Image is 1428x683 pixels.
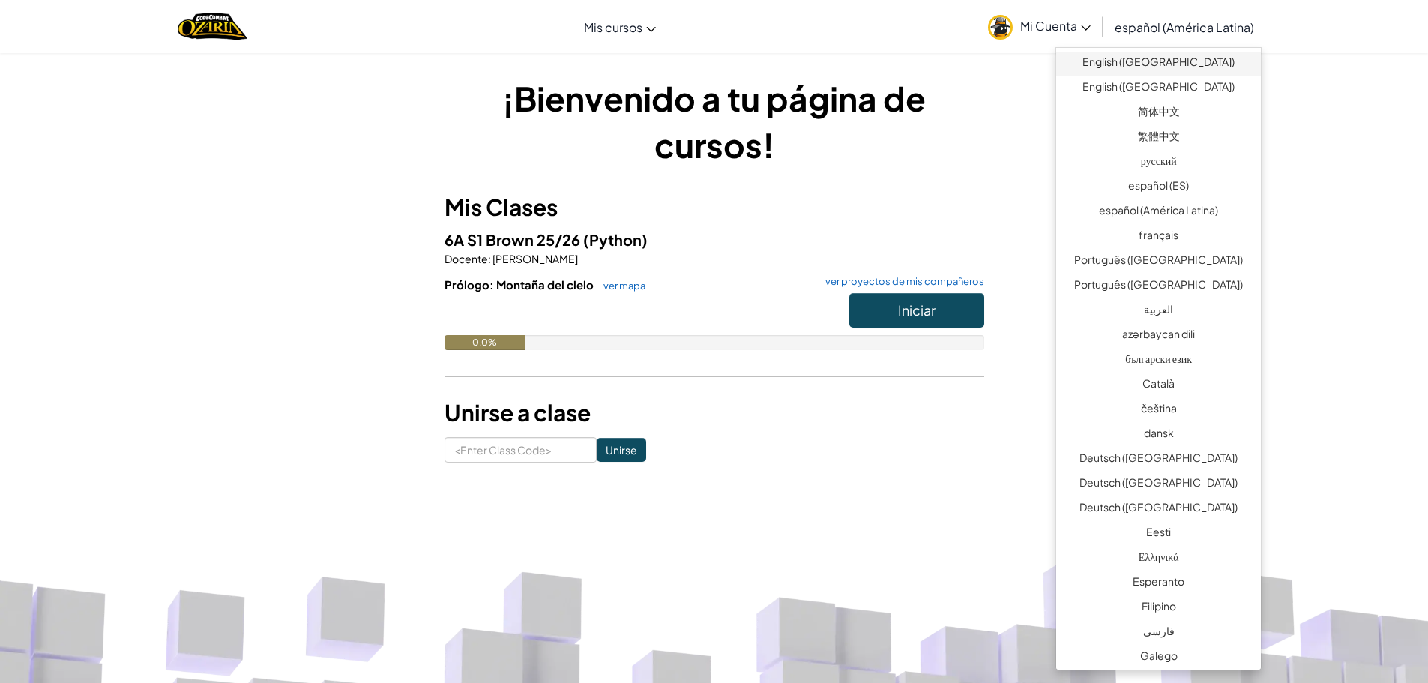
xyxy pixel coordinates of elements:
a: español (ES) [1056,175,1261,200]
span: Docente [445,252,488,265]
a: English ([GEOGRAPHIC_DATA]) [1056,76,1261,101]
a: Galego [1056,646,1261,670]
a: Eesti [1056,522,1261,547]
div: 0.0% [445,335,525,350]
a: فارسی [1056,621,1261,646]
a: Deutsch ([GEOGRAPHIC_DATA]) [1056,448,1261,472]
a: العربية [1056,299,1261,324]
a: Ozaria by CodeCombat logo [178,11,247,42]
span: Mi Cuenta [1020,18,1091,34]
a: Esperanto [1056,571,1261,596]
span: [PERSON_NAME] [491,252,578,265]
a: Português ([GEOGRAPHIC_DATA]) [1056,250,1261,274]
input: Unirse [597,438,646,462]
a: ver proyectos de mis compañeros [818,277,984,286]
span: (Python) [583,230,648,249]
h3: Mis Clases [445,190,984,224]
a: Português ([GEOGRAPHIC_DATA]) [1056,274,1261,299]
a: Ελληνικά [1056,547,1261,571]
button: Iniciar [849,293,984,328]
a: dansk [1056,423,1261,448]
a: čeština [1056,398,1261,423]
img: Home [178,11,247,42]
span: español (América Latina) [1115,19,1254,35]
span: Mis cursos [584,19,642,35]
a: Mis cursos [576,7,663,47]
img: avatar [988,15,1013,40]
h1: ¡Bienvenido a tu página de cursos! [445,75,984,168]
a: 简体中文 [1056,101,1261,126]
a: français [1056,225,1261,250]
span: Iniciar [898,301,936,319]
a: English ([GEOGRAPHIC_DATA]) [1056,52,1261,76]
a: български език [1056,349,1261,373]
a: 繁體中文 [1056,126,1261,151]
a: ver mapa [596,280,645,292]
span: Prólogo: Montaña del cielo [445,277,596,292]
a: Filipino [1056,596,1261,621]
a: Català [1056,373,1261,398]
a: español (América Latina) [1056,200,1261,225]
a: русский [1056,151,1261,175]
a: azərbaycan dili [1056,324,1261,349]
a: Deutsch ([GEOGRAPHIC_DATA]) [1056,497,1261,522]
input: <Enter Class Code> [445,437,597,463]
span: : [488,252,491,265]
a: Mi Cuenta [980,3,1098,50]
span: 6A S1 Brown 25/26 [445,230,583,249]
a: español (América Latina) [1107,7,1262,47]
h3: Unirse a clase [445,396,984,430]
a: Deutsch ([GEOGRAPHIC_DATA]) [1056,472,1261,497]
